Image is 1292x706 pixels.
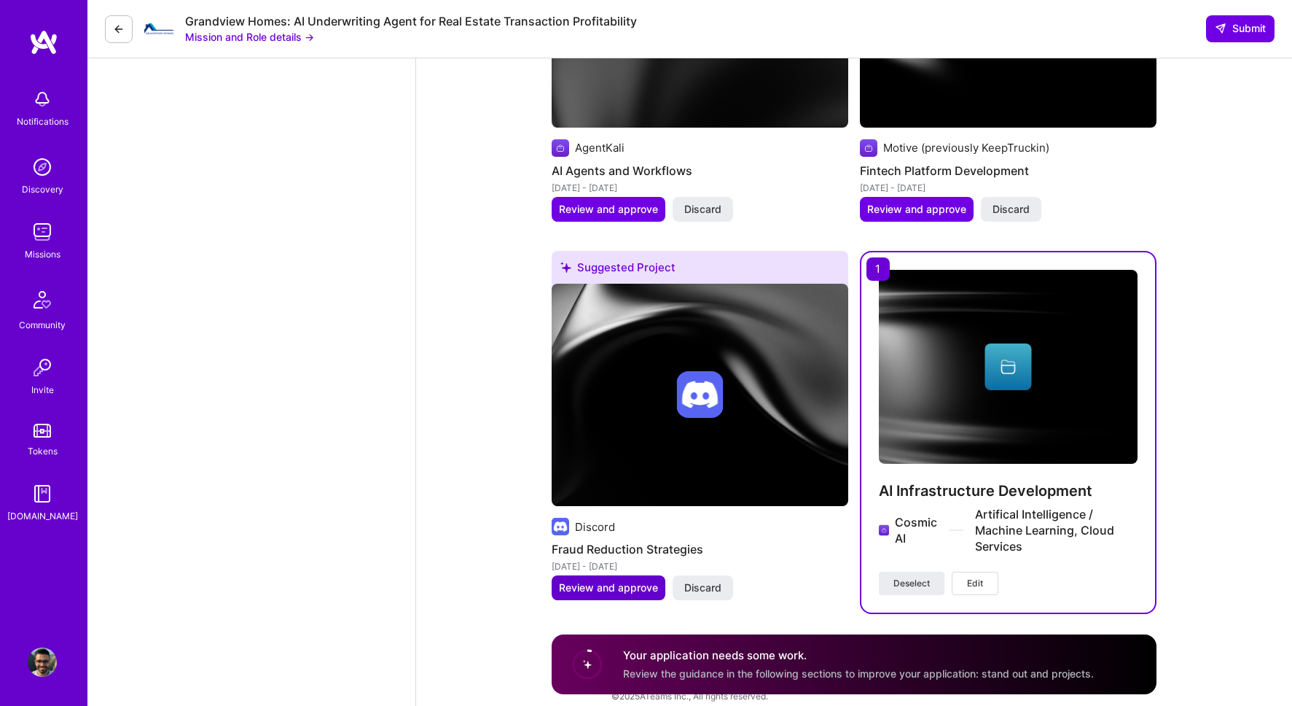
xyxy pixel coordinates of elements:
img: logo [29,29,58,55]
div: Invite [31,382,54,397]
h4: AI Agents and Workflows [552,161,848,180]
button: Discard [981,197,1041,222]
div: Grandview Homes: AI Underwriting Agent for Real Estate Transaction Profitability [185,14,637,29]
span: Discard [684,581,721,595]
h4: AI Infrastructure Development [879,481,1138,500]
span: Review and approve [559,581,658,595]
img: Company logo [552,139,569,157]
button: Deselect [879,572,944,595]
span: Deselect [893,577,930,590]
div: Notifications [17,114,68,129]
span: Review and approve [559,202,658,217]
img: Company logo [860,139,877,157]
i: icon LeftArrowDark [113,23,125,35]
span: Edit [967,577,983,590]
div: [DATE] - [DATE] [552,180,848,195]
img: Community [25,282,60,317]
img: teamwork [28,217,57,247]
div: Suggested Project [552,251,848,290]
button: Discard [673,575,733,600]
div: [DATE] - [DATE] [860,180,1156,195]
div: Community [19,317,66,333]
div: Missions [25,247,60,262]
h4: Your application needs some work. [623,648,1094,663]
img: Company logo [677,371,724,418]
button: Review and approve [860,197,974,222]
div: Discord [575,519,615,535]
div: AgentKali [575,140,625,155]
span: Review and approve [867,202,966,217]
div: Tokens [28,443,58,459]
span: Submit [1215,21,1266,36]
span: Discard [684,202,721,217]
span: Review the guidance in the following sections to improve your application: stand out and projects. [623,667,1094,680]
img: guide book [28,479,57,508]
img: Company Logo [144,23,173,34]
i: icon SuggestedTeams [560,262,571,273]
button: Discard [673,197,733,222]
div: [DATE] - [DATE] [552,559,848,574]
button: Submit [1206,15,1275,42]
img: Company logo [879,521,889,539]
button: Review and approve [552,197,665,222]
h4: Fintech Platform Development [860,161,1156,180]
img: cover [552,284,848,506]
img: tokens [34,424,51,438]
div: [DOMAIN_NAME] [7,508,78,524]
img: User Avatar [28,648,57,677]
div: Motive (previously KeepTruckin) [883,140,1049,155]
h4: Fraud Reduction Strategies [552,540,848,559]
img: cover [879,270,1138,464]
img: Company logo [552,518,569,535]
div: Cosmic AI Artifical Intelligence / Machine Learning, Cloud Services [895,506,1138,554]
img: divider [949,529,963,531]
span: Discard [993,202,1030,217]
a: User Avatar [24,648,60,677]
img: bell [28,85,57,114]
button: Mission and Role details → [185,29,314,44]
img: discovery [28,152,57,182]
button: Review and approve [552,575,665,600]
div: Discovery [22,182,63,197]
img: Invite [28,353,57,382]
i: icon SendLight [1215,23,1226,34]
button: Edit [952,572,998,595]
